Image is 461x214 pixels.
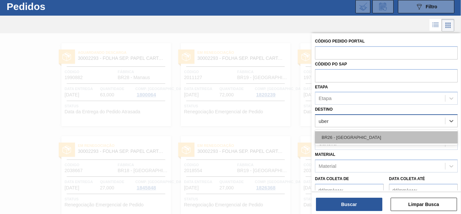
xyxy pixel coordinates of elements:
label: Material [315,152,335,157]
input: dd/mm/yyyy [389,184,458,197]
div: BR26 - [GEOGRAPHIC_DATA] [315,131,458,144]
div: Etapa [319,96,332,101]
div: Visão em Cards [442,19,454,32]
label: Códido PO SAP [315,62,347,66]
label: Código Pedido Portal [315,39,365,44]
label: Carteira [315,130,336,134]
label: Data coleta de [315,176,349,181]
label: Destino [315,107,333,112]
div: Visão em Lista [429,19,442,32]
div: Material [319,163,336,169]
label: Data coleta até [389,176,425,181]
h1: Pedidos [7,3,100,10]
span: Filtro [426,4,437,9]
label: Etapa [315,85,328,89]
input: dd/mm/yyyy [315,184,384,197]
